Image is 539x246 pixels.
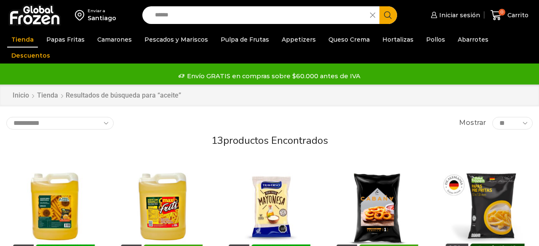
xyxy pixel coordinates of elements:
button: Search button [379,6,397,24]
span: 0 [499,9,505,16]
span: 13 [211,134,223,147]
nav: Breadcrumb [12,91,181,101]
div: Enviar a [88,8,116,14]
a: Pulpa de Frutas [216,32,273,48]
h1: Resultados de búsqueda para “aceite” [66,91,181,99]
span: productos encontrados [223,134,328,147]
a: 0 Carrito [488,5,531,25]
a: Tienda [7,32,38,48]
a: Hortalizas [378,32,418,48]
a: Tienda [37,91,59,101]
select: Pedido de la tienda [6,117,114,130]
a: Camarones [93,32,136,48]
a: Papas Fritas [42,32,89,48]
div: Santiago [88,14,116,22]
a: Queso Crema [324,32,374,48]
a: Abarrotes [454,32,493,48]
a: Iniciar sesión [429,7,480,24]
a: Pescados y Mariscos [140,32,212,48]
span: Iniciar sesión [437,11,480,19]
span: Mostrar [459,118,486,128]
img: address-field-icon.svg [75,8,88,22]
a: Pollos [422,32,449,48]
a: Descuentos [7,48,54,63]
a: Appetizers [278,32,320,48]
a: Inicio [12,91,29,101]
span: Carrito [505,11,528,19]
